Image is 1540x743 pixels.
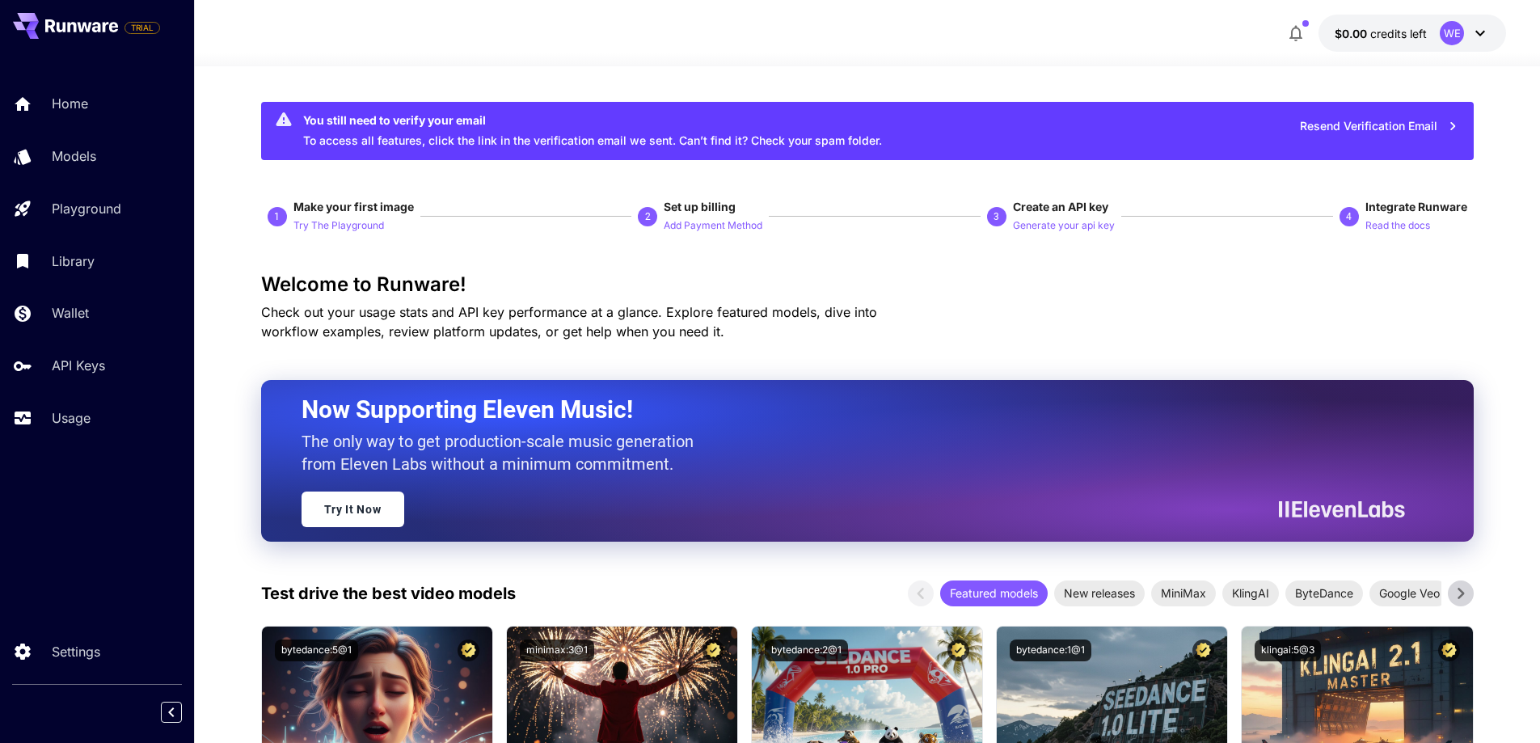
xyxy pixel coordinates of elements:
[664,218,762,234] p: Add Payment Method
[302,492,404,527] a: Try It Now
[1370,27,1427,40] span: credits left
[1285,580,1363,606] div: ByteDance
[261,581,516,606] p: Test drive the best video models
[702,640,724,661] button: Certified Model – Vetted for best performance and includes a commercial license.
[52,356,105,375] p: API Keys
[1192,640,1214,661] button: Certified Model – Vetted for best performance and includes a commercial license.
[1010,640,1091,661] button: bytedance:1@1
[1365,215,1430,234] button: Read the docs
[1291,110,1467,143] button: Resend Verification Email
[52,94,88,113] p: Home
[1335,25,1427,42] div: $0.00
[1013,200,1108,213] span: Create an API key
[173,698,194,727] div: Collapse sidebar
[303,107,882,155] div: To access all features, click the link in the verification email we sent. Can’t find it? Check yo...
[275,640,358,661] button: bytedance:5@1
[1440,21,1464,45] div: WE
[52,642,100,661] p: Settings
[274,209,280,224] p: 1
[1369,585,1449,602] span: Google Veo
[1346,209,1352,224] p: 4
[458,640,479,661] button: Certified Model – Vetted for best performance and includes a commercial license.
[1335,27,1370,40] span: $0.00
[1369,580,1449,606] div: Google Veo
[1365,200,1467,213] span: Integrate Runware
[1054,580,1145,606] div: New releases
[664,215,762,234] button: Add Payment Method
[1318,15,1506,52] button: $0.00WE
[52,146,96,166] p: Models
[303,112,882,129] div: You still need to verify your email
[765,640,848,661] button: bytedance:2@1
[1285,585,1363,602] span: ByteDance
[52,251,95,271] p: Library
[520,640,594,661] button: minimax:3@1
[52,408,91,428] p: Usage
[124,18,160,37] span: Add your payment card to enable full platform functionality.
[1222,580,1279,606] div: KlingAI
[940,585,1048,602] span: Featured models
[645,209,651,224] p: 2
[1438,640,1460,661] button: Certified Model – Vetted for best performance and includes a commercial license.
[302,395,1393,425] h2: Now Supporting Eleven Music!
[1255,640,1321,661] button: klingai:5@3
[1013,218,1115,234] p: Generate your api key
[1151,580,1216,606] div: MiniMax
[261,304,877,340] span: Check out your usage stats and API key performance at a glance. Explore featured models, dive int...
[302,430,706,475] p: The only way to get production-scale music generation from Eleven Labs without a minimum commitment.
[994,209,999,224] p: 3
[161,702,182,723] button: Collapse sidebar
[293,200,414,213] span: Make your first image
[1222,585,1279,602] span: KlingAI
[1151,585,1216,602] span: MiniMax
[293,218,384,234] p: Try The Playground
[52,199,121,218] p: Playground
[125,22,159,34] span: TRIAL
[1054,585,1145,602] span: New releases
[52,303,89,323] p: Wallet
[664,200,736,213] span: Set up billing
[293,215,384,234] button: Try The Playground
[1013,215,1115,234] button: Generate your api key
[947,640,969,661] button: Certified Model – Vetted for best performance and includes a commercial license.
[1365,218,1430,234] p: Read the docs
[261,273,1474,296] h3: Welcome to Runware!
[940,580,1048,606] div: Featured models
